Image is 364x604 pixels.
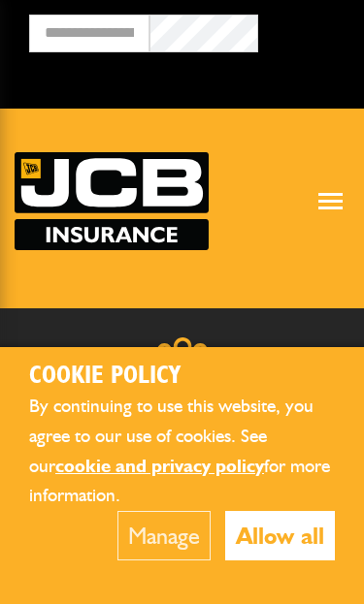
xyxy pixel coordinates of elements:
[55,455,264,477] a: cookie and privacy policy
[15,152,209,250] a: JCB Insurance Services
[29,362,335,392] h2: Cookie Policy
[15,152,209,250] img: JCB Insurance Services logo
[117,511,211,560] button: Manage
[29,392,335,511] p: By continuing to use this website, you agree to our use of cookies. See our for more information.
[225,511,335,560] button: Allow all
[258,15,352,65] button: Broker Login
